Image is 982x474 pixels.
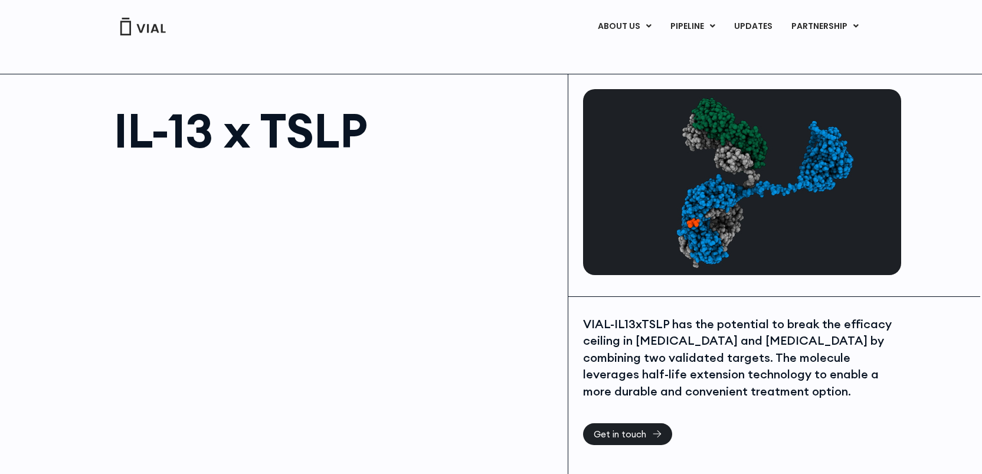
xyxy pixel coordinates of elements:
[594,430,646,439] span: Get in touch
[114,107,556,154] h1: IL-13 x TSLP
[119,18,166,35] img: Vial Logo
[588,17,660,37] a: ABOUT USMenu Toggle
[661,17,724,37] a: PIPELINEMenu Toggle
[583,423,672,445] a: Get in touch
[725,17,781,37] a: UPDATES
[583,316,898,400] div: VIAL-IL13xTSLP has the potential to break the efficacy ceiling in [MEDICAL_DATA] and [MEDICAL_DAT...
[782,17,868,37] a: PARTNERSHIPMenu Toggle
